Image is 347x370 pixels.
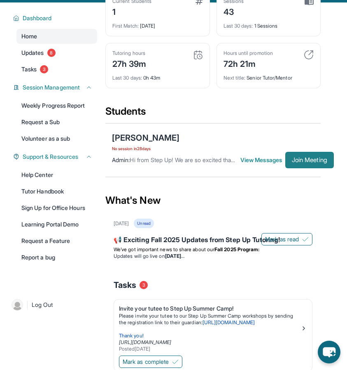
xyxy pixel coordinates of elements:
div: [PERSON_NAME] [112,132,179,144]
img: Mark as read [302,236,309,243]
span: Admin : [112,156,130,163]
span: Thank you! [119,332,144,339]
span: Dashboard [23,14,52,22]
span: 3 [140,281,148,289]
span: Home [21,32,37,40]
img: user-img [12,299,23,311]
a: Learning Portal Demo [16,217,97,232]
div: Students [105,105,321,123]
span: Support & Resources [23,153,78,161]
span: Log Out [32,301,53,309]
div: [DATE] [112,18,203,29]
span: Last 30 days : [224,23,253,29]
a: |Log Out [8,296,97,314]
span: 3 [40,65,48,73]
span: Updates [21,49,44,57]
img: Mark as complete [172,358,179,365]
span: Tasks [114,279,136,291]
button: Session Management [19,83,92,92]
div: 43 [224,5,244,18]
span: First Match : [112,23,139,29]
a: Weekly Progress Report [16,98,97,113]
span: No session in 28 days [112,145,179,152]
div: Invite your tutee to Step Up Summer Camp! [119,304,300,313]
div: Hours until promotion [224,50,273,57]
span: Tasks [21,65,37,73]
span: Mark as read [265,235,299,243]
button: Dashboard [19,14,92,22]
a: Invite your tutee to Step Up Summer Camp!Please invite your tutee to our Step Up Summer Camp work... [114,299,312,354]
img: card [304,50,314,60]
button: Mark as read [261,233,312,245]
div: 72h 21m [224,57,273,70]
span: 8 [47,49,56,57]
a: Volunteer as a sub [16,131,97,146]
button: chat-button [318,341,340,363]
a: Request a Sub [16,115,97,130]
li: Updates will go live on [114,253,312,259]
p: Please invite your tutee to our Step Up Summer Camp workshops by sending the registration link to... [119,313,300,326]
a: [URL][DOMAIN_NAME] [119,339,171,345]
button: Mark as complete [119,356,182,368]
div: 📢 Exciting Fall 2025 Updates from Step Up Tutoring! [114,235,312,246]
a: Report a bug [16,250,97,265]
a: Tutor Handbook [16,184,97,199]
a: [URL][DOMAIN_NAME] [203,319,255,325]
span: | [26,300,28,310]
div: 1 Sessions [224,18,314,29]
a: Home [16,29,97,44]
div: Senior Tutor/Mentor [224,70,314,81]
img: card [193,50,203,60]
span: Join Meeting [292,158,327,163]
strong: Fall 2025 Program: [214,246,259,252]
div: [DATE] [114,220,129,227]
span: View Messages [240,156,285,164]
button: Support & Resources [19,153,92,161]
span: Session Management [23,83,80,92]
div: Unread [134,219,154,228]
div: What's New [105,182,321,219]
div: 0h 43m [112,70,203,81]
button: Join Meeting [285,152,334,168]
span: Next title : [224,75,246,81]
strong: [DATE] [165,253,184,259]
div: Tutoring hours [112,50,147,57]
a: Help Center [16,167,97,182]
span: Mark as complete [123,358,169,366]
a: Tasks3 [16,62,97,77]
span: We’ve got important news to share about our [114,246,214,252]
span: Last 30 days : [112,75,142,81]
a: Updates8 [16,45,97,60]
div: 1 [112,5,151,18]
div: 27h 39m [112,57,147,70]
a: Sign Up for Office Hours [16,200,97,215]
div: Posted [DATE] [119,346,300,352]
a: Request a Feature [16,233,97,248]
